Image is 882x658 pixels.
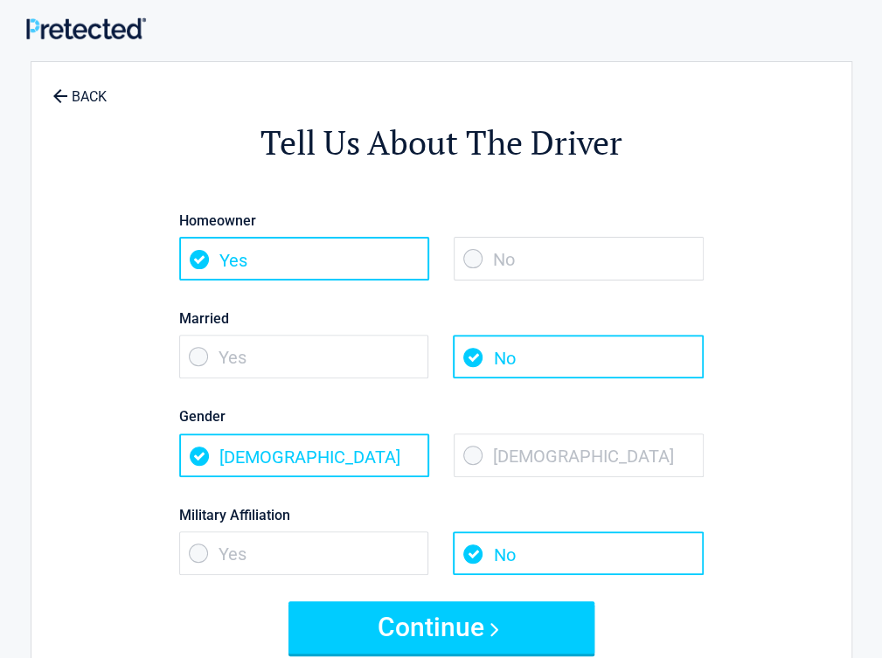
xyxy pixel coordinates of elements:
span: Yes [179,335,429,378]
h2: Tell Us About The Driver [128,121,755,165]
span: No [453,531,703,575]
button: Continue [288,601,594,654]
a: BACK [49,73,110,104]
label: Military Affiliation [179,503,704,527]
label: Gender [179,405,704,428]
label: Homeowner [179,209,704,232]
span: [DEMOGRAPHIC_DATA] [179,433,429,477]
span: No [454,237,704,281]
img: Main Logo [26,17,146,39]
span: Yes [179,531,429,575]
label: Married [179,307,704,330]
span: Yes [179,237,429,281]
span: No [453,335,703,378]
span: [DEMOGRAPHIC_DATA] [454,433,704,477]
